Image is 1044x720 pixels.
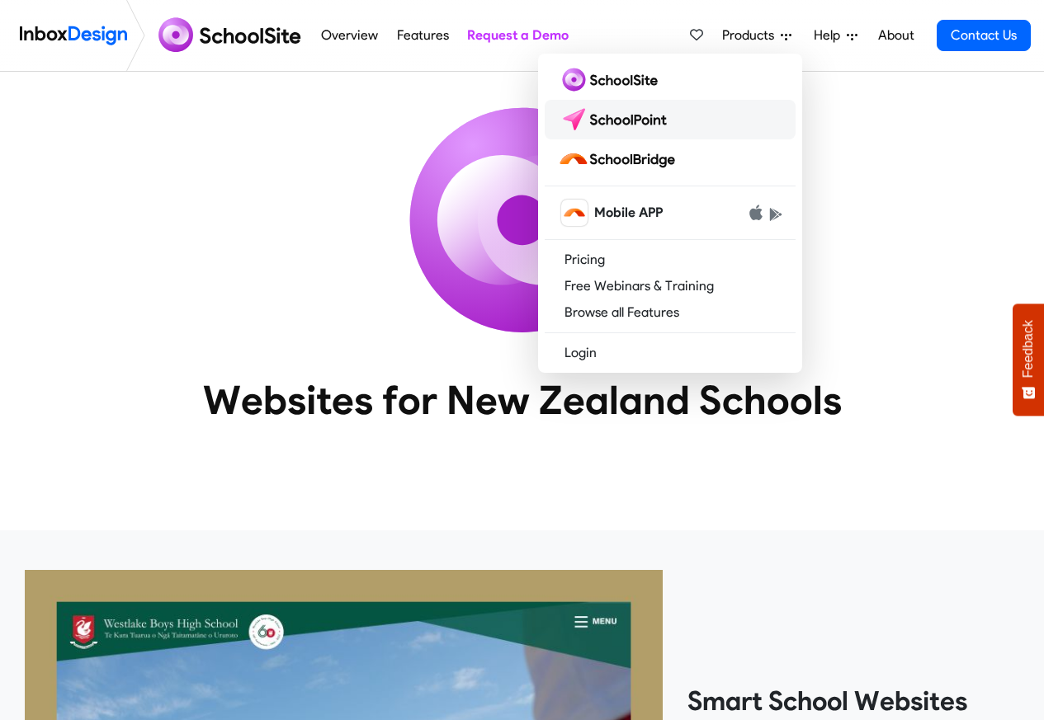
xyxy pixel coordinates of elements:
[130,375,914,425] heading: Websites for New Zealand Schools
[594,203,663,223] span: Mobile APP
[558,106,674,133] img: schoolpoint logo
[722,26,781,45] span: Products
[317,19,383,52] a: Overview
[538,54,802,373] div: Products
[558,146,682,172] img: schoolbridge logo
[873,19,919,52] a: About
[545,273,796,299] a: Free Webinars & Training
[545,193,796,233] a: schoolbridge icon Mobile APP
[392,19,453,52] a: Features
[152,16,312,55] img: schoolsite logo
[937,20,1031,51] a: Contact Us
[462,19,573,52] a: Request a Demo
[561,200,588,226] img: schoolbridge icon
[545,247,796,273] a: Pricing
[716,19,798,52] a: Products
[814,26,847,45] span: Help
[545,299,796,326] a: Browse all Features
[687,685,1019,718] heading: Smart School Websites
[807,19,864,52] a: Help
[374,72,671,369] img: icon_schoolsite.svg
[1013,304,1044,416] button: Feedback - Show survey
[545,340,796,366] a: Login
[558,67,664,93] img: schoolsite logo
[1021,320,1036,378] span: Feedback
